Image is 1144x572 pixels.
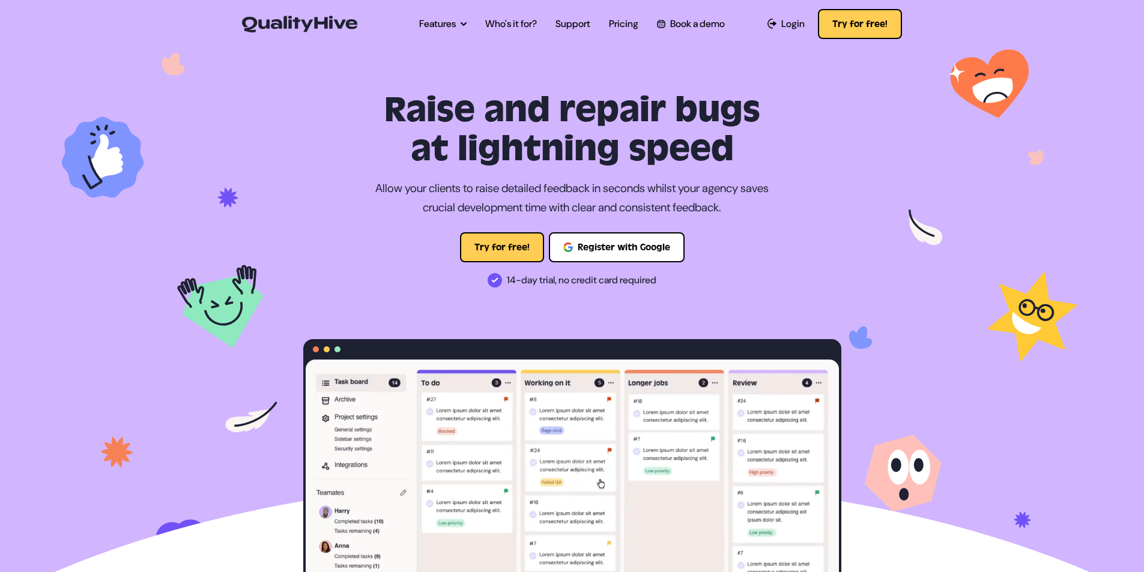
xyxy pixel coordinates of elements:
[488,273,502,288] img: 14-day trial, no credit card required
[818,9,902,39] button: Try for free!
[767,17,805,31] a: Login
[460,232,544,262] button: Try for free!
[555,17,590,31] a: Support
[485,17,537,31] a: Who's it for?
[549,232,685,262] button: Register with Google
[242,16,357,32] img: QualityHive - Bug Tracking Tool
[781,17,805,31] span: Login
[609,17,638,31] a: Pricing
[657,17,724,31] a: Book a demo
[419,17,467,31] a: Features
[507,271,656,290] span: 14-day trial, no credit card required
[657,20,665,28] img: Book a QualityHive Demo
[365,179,779,218] p: Allow your clients to raise detailed feedback in seconds whilst your agency saves crucial develop...
[303,91,841,169] h1: Raise and repair bugs at lightning speed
